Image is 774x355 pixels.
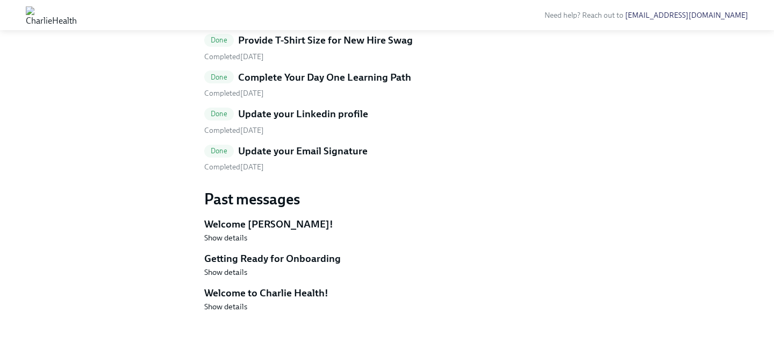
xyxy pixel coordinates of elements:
h5: Provide T-Shirt Size for New Hire Swag [238,33,413,47]
span: Done [204,73,234,81]
span: Wednesday, August 6th 2025, 3:11 pm [204,52,264,61]
a: DoneProvide T-Shirt Size for New Hire Swag Completed[DATE] [204,33,570,62]
h5: Getting Ready for Onboarding [204,252,570,266]
span: Done [204,110,234,118]
h5: Update your Email Signature [238,144,368,158]
span: Tuesday, September 2nd 2025, 4:55 pm [204,89,264,98]
h5: Update your Linkedin profile [238,107,368,121]
span: Done [204,147,234,155]
span: Tuesday, September 2nd 2025, 11:13 am [204,126,264,135]
img: CharlieHealth [26,6,77,24]
span: Done [204,36,234,44]
span: Tuesday, September 2nd 2025, 11:14 am [204,162,264,172]
a: DoneUpdate your Linkedin profile Completed[DATE] [204,107,570,136]
button: Show details [204,301,247,312]
a: [EMAIL_ADDRESS][DOMAIN_NAME] [625,11,748,20]
h5: Welcome to Charlie Health! [204,286,570,300]
span: Need help? Reach out to [544,11,748,20]
button: Show details [204,232,247,243]
a: DoneComplete Your Day One Learning Path Completed[DATE] [204,70,570,99]
h5: Welcome [PERSON_NAME]! [204,217,570,231]
h5: Complete Your Day One Learning Path [238,70,411,84]
a: DoneUpdate your Email Signature Completed[DATE] [204,144,570,173]
h3: Past messages [204,189,570,209]
button: Show details [204,267,247,278]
